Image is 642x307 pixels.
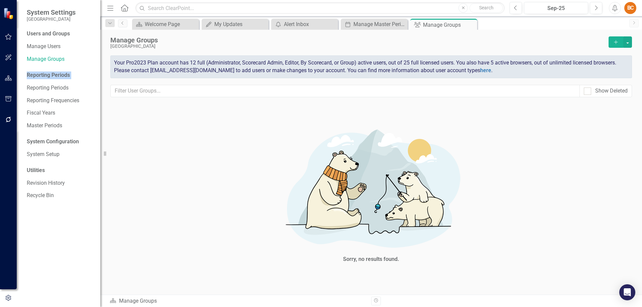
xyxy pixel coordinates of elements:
a: Master Periods [27,122,94,130]
a: Manage Users [27,43,94,50]
div: System Configuration [27,138,94,146]
span: Search [479,5,494,10]
div: Reporting Periods [27,71,94,79]
img: No results found [271,120,471,254]
div: [GEOGRAPHIC_DATA] [110,44,605,49]
input: Search ClearPoint... [135,2,505,14]
a: Reporting Periods [27,84,94,92]
input: Filter User Groups... [110,85,580,97]
div: Sorry, no results found. [343,256,399,263]
span: Your Pro2023 Plan account has 12 full (Administrator, Scorecard Admin, Editor, By Scorecard, or G... [114,59,616,73]
img: ClearPoint Strategy [3,8,15,19]
a: Reporting Frequencies [27,97,94,105]
div: Welcome Page [145,20,197,28]
div: Show Deleted [595,87,628,95]
button: BC [624,2,636,14]
a: System Setup [27,151,94,158]
a: Welcome Page [134,20,197,28]
a: Recycle Bin [27,192,94,199]
a: Revision History [27,179,94,187]
div: Utilities [27,167,94,174]
div: Alert Inbox [284,20,336,28]
div: Sep-25 [526,4,586,12]
div: Manage Groups [110,297,366,305]
a: here [480,67,491,73]
div: My Updates [214,20,267,28]
div: Manage Master Periods [353,20,406,28]
a: Alert Inbox [273,20,336,28]
div: Users and Groups [27,30,94,38]
span: System Settings [27,8,76,16]
small: [GEOGRAPHIC_DATA] [27,16,76,22]
button: Sep-25 [524,2,588,14]
a: Fiscal Years [27,109,94,117]
a: Manage Master Periods [342,20,406,28]
button: Search [469,3,503,13]
div: Manage Groups [110,36,605,44]
a: My Updates [203,20,267,28]
div: Manage Groups [423,21,475,29]
a: Manage Groups [27,55,94,63]
div: Open Intercom Messenger [619,284,635,300]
